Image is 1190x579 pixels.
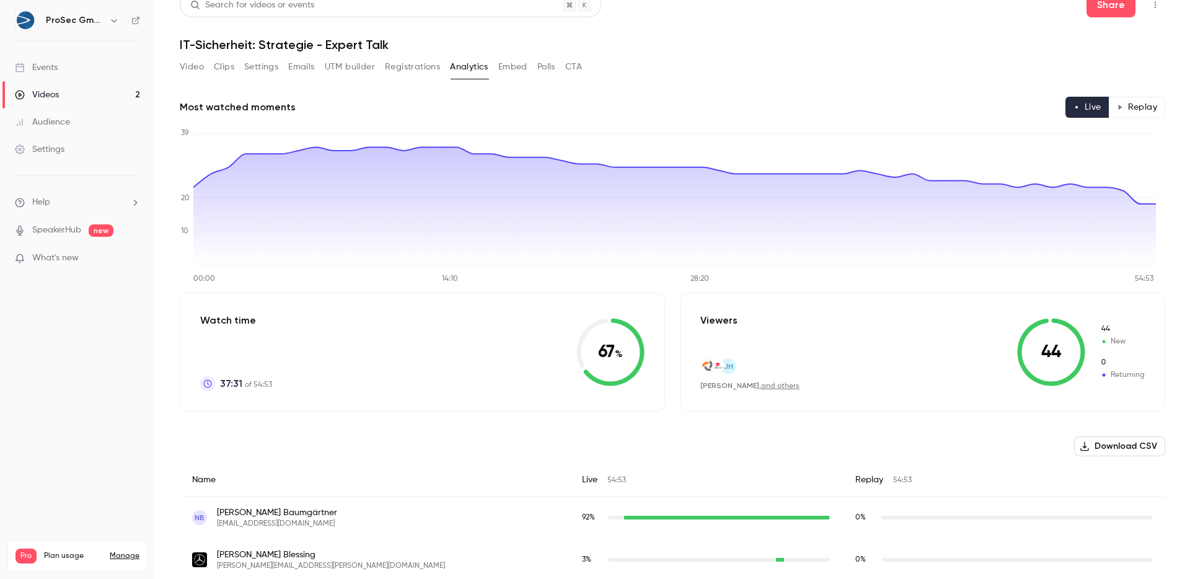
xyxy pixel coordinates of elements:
[582,554,602,565] span: Live watch time
[217,561,445,571] span: [PERSON_NAME][EMAIL_ADDRESS][PERSON_NAME][DOMAIN_NAME]
[220,376,272,391] p: of 54:53
[180,464,570,497] div: Name
[855,514,866,521] span: 0 %
[1100,369,1145,381] span: Returning
[325,57,375,77] button: UTM builder
[15,196,140,209] li: help-dropdown-opener
[200,313,272,328] p: Watch time
[450,57,488,77] button: Analytics
[570,464,843,497] div: Live
[217,506,337,519] span: [PERSON_NAME] Baumgärtner
[607,477,626,484] span: 54:53
[180,100,296,115] h2: Most watched moments
[582,556,591,564] span: 3 %
[855,512,875,523] span: Replay watch time
[582,514,595,521] span: 92 %
[195,512,205,523] span: NB
[180,57,204,77] button: Video
[761,382,800,390] a: and others
[700,381,800,391] div: ,
[180,497,1165,539] div: nb@cysiko.de
[893,477,912,484] span: 54:53
[1065,97,1109,118] button: Live
[181,130,189,137] tspan: 39
[220,376,242,391] span: 37:31
[498,57,527,77] button: Embed
[181,195,190,202] tspan: 20
[711,359,725,373] img: vincentlogistics.com
[1135,275,1153,283] tspan: 54:53
[565,57,582,77] button: CTA
[690,275,709,283] tspan: 28:20
[855,556,866,564] span: 0 %
[1100,336,1145,347] span: New
[32,224,81,237] a: SpeakerHub
[1109,97,1165,118] button: Replay
[214,57,234,77] button: Clips
[15,11,35,30] img: ProSec GmbH
[110,551,139,561] a: Manage
[244,57,278,77] button: Settings
[700,313,738,328] p: Viewers
[32,252,79,265] span: What's new
[193,275,215,283] tspan: 00:00
[15,116,70,128] div: Audience
[442,275,458,283] tspan: 14:10
[385,57,440,77] button: Registrations
[192,552,207,567] img: mercedes-benz.com
[217,549,445,561] span: [PERSON_NAME] Blessing
[582,512,602,523] span: Live watch time
[125,253,140,264] iframe: Noticeable Trigger
[44,551,102,561] span: Plan usage
[1074,436,1165,456] button: Download CSV
[855,554,875,565] span: Replay watch time
[181,228,188,235] tspan: 10
[15,89,59,101] div: Videos
[843,464,1165,497] div: Replay
[1100,324,1145,335] span: New
[46,14,104,27] h6: ProSec GmbH
[15,549,37,564] span: Pro
[15,143,64,156] div: Settings
[724,361,733,372] span: JH
[701,359,715,373] img: grothe.it
[700,381,759,390] span: [PERSON_NAME]
[217,519,337,529] span: [EMAIL_ADDRESS][DOMAIN_NAME]
[537,57,555,77] button: Polls
[15,61,58,74] div: Events
[288,57,314,77] button: Emails
[180,37,1165,52] h1: IT-Sicherheit: Strategie - Expert Talk
[32,196,50,209] span: Help
[89,224,113,237] span: new
[1100,357,1145,368] span: Returning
